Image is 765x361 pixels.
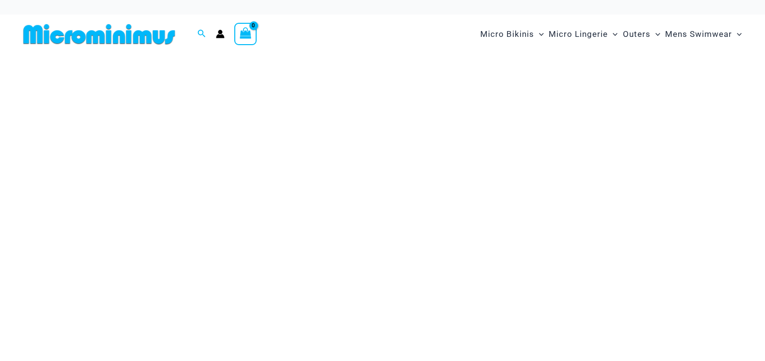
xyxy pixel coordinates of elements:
[665,22,732,47] span: Mens Swimwear
[732,22,742,47] span: Menu Toggle
[546,19,620,49] a: Micro LingerieMenu ToggleMenu Toggle
[197,28,206,40] a: Search icon link
[549,22,608,47] span: Micro Lingerie
[663,19,744,49] a: Mens SwimwearMenu ToggleMenu Toggle
[620,19,663,49] a: OutersMenu ToggleMenu Toggle
[216,30,225,38] a: Account icon link
[476,18,746,50] nav: Site Navigation
[623,22,651,47] span: Outers
[234,23,257,45] a: View Shopping Cart, empty
[480,22,534,47] span: Micro Bikinis
[651,22,660,47] span: Menu Toggle
[534,22,544,47] span: Menu Toggle
[478,19,546,49] a: Micro BikinisMenu ToggleMenu Toggle
[608,22,618,47] span: Menu Toggle
[19,23,179,45] img: MM SHOP LOGO FLAT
